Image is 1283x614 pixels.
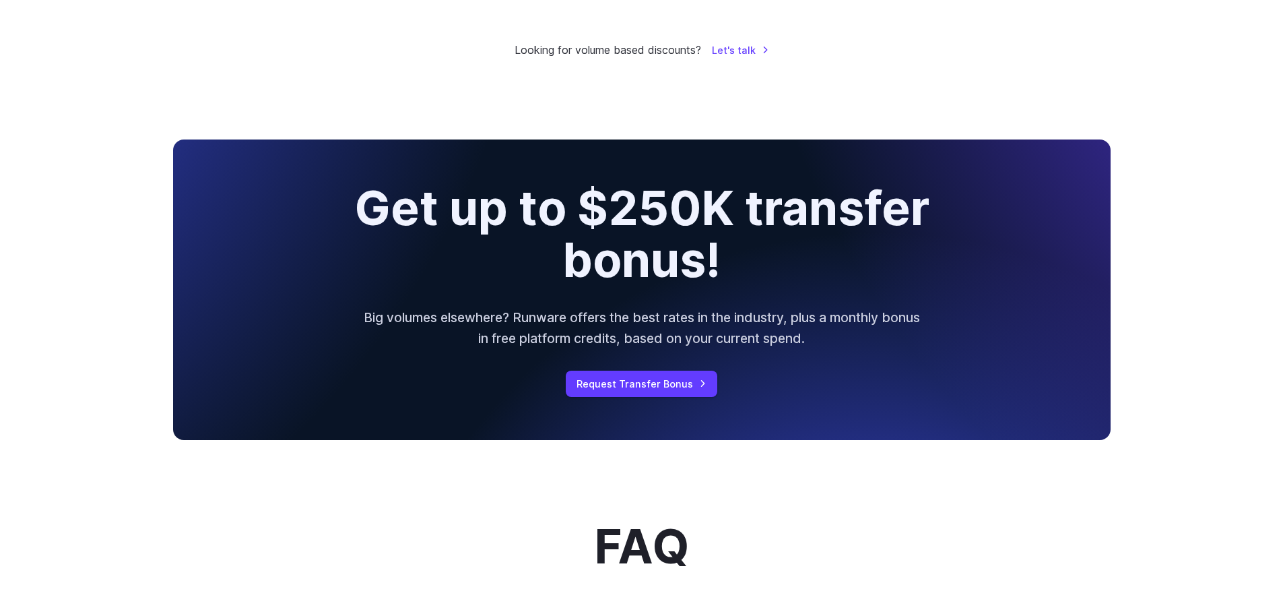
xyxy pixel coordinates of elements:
[566,371,717,397] a: Request Transfer Bonus
[595,521,689,573] h2: FAQ
[515,42,701,59] small: Looking for volume based discounts?
[301,183,982,286] h2: Get up to $250K transfer bonus!
[362,307,922,348] p: Big volumes elsewhere? Runware offers the best rates in the industry, plus a monthly bonus in fre...
[712,42,769,58] a: Let's talk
